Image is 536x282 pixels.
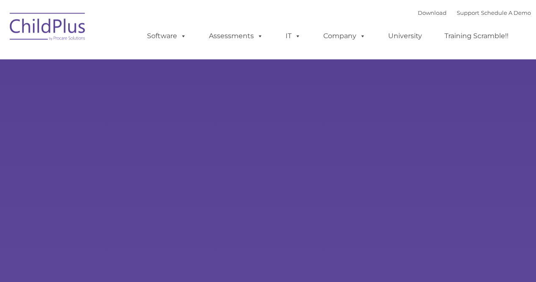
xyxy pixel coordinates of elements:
a: Schedule A Demo [481,9,531,16]
a: University [380,28,430,45]
a: IT [277,28,309,45]
a: Support [457,9,479,16]
img: ChildPlus by Procare Solutions [6,7,90,49]
a: Company [315,28,374,45]
a: Assessments [200,28,272,45]
a: Training Scramble!! [436,28,517,45]
a: Software [139,28,195,45]
a: Download [418,9,447,16]
font: | [418,9,531,16]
